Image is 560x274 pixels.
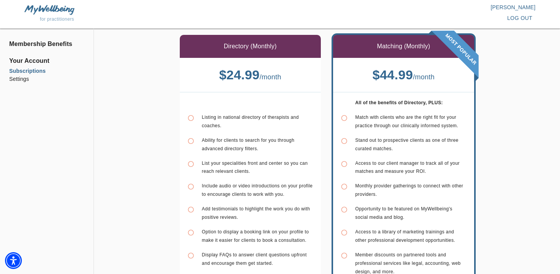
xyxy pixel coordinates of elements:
[202,229,309,243] span: Option to display a booking link on your profile to make it easier for clients to book a consulta...
[355,115,458,128] span: Match with clients who are the right fit for your practice through our clinically informed system.
[355,229,455,243] span: Access to a library of marketing trainings and other professional development opportunities.
[5,252,22,269] div: Accessibility Menu
[202,115,299,128] span: Listing in national directory of therapists and coaches.
[280,3,536,11] p: [PERSON_NAME]
[507,13,532,23] span: log out
[202,183,313,197] span: Include audio or video introductions on your profile to encourage clients to work with you.
[259,73,281,81] span: / month
[202,138,294,151] span: Ability for clients to search for you through advanced directory filters.
[202,206,310,220] span: Add testimonials to highlight the work you do with positive reviews.
[9,39,84,49] a: Membership Benefits
[224,42,277,51] p: Directory (Monthly)
[377,42,430,51] p: Matching (Monthly)
[355,206,452,220] span: Opportunity to be featured on MyWellbeing's social media and blog.
[25,5,74,15] img: MyWellbeing
[504,11,535,25] button: log out
[9,67,84,75] a: Subscriptions
[413,73,435,81] span: / month
[202,161,308,174] span: List your specialities front and center so you can reach relevant clients.
[355,100,443,105] b: All of the benefits of Directory, PLUS:
[373,67,413,82] b: $ 44.99
[355,183,463,197] span: Monthly provider gatherings to connect with other providers.
[219,67,260,82] b: $ 24.99
[427,31,479,82] img: banner
[9,75,84,83] a: Settings
[355,161,460,174] span: Access to our client manager to track all of your matches and measure your ROI.
[40,16,74,22] span: for practitioners
[202,252,307,266] span: Display FAQs to answer client questions upfront and encourage them get started.
[355,138,458,151] span: Stand out to prospective clients as one of three curated matches.
[9,56,84,66] span: Your Account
